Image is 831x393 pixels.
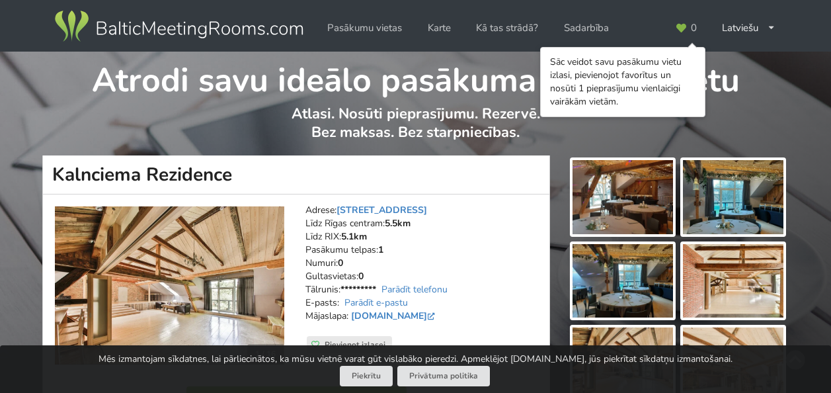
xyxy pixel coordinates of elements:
strong: 5.1km [341,230,367,243]
a: Sadarbība [555,15,618,41]
h1: Atrodi savu ideālo pasākuma norises vietu [43,52,788,102]
a: Neierastas vietas | Rīga | Kalnciema Rezidence 1 / 16 [55,206,284,365]
strong: 0 [358,270,364,283]
span: 0 [691,23,697,33]
img: Kalnciema Rezidence | Rīga | Pasākumu vieta - galerijas bilde [573,160,673,234]
img: Kalnciema Rezidence | Rīga | Pasākumu vieta - galerijas bilde [573,244,673,318]
a: Karte [418,15,460,41]
strong: 0 [338,257,343,269]
h1: Kalnciema Rezidence [42,155,550,195]
img: Neierastas vietas | Rīga | Kalnciema Rezidence [55,206,284,365]
a: [DOMAIN_NAME] [351,310,438,322]
div: Sāc veidot savu pasākumu vietu izlasi, pievienojot favorītus un nosūti 1 pieprasījumu vienlaicīgi... [550,56,695,109]
button: Piekrītu [340,366,393,386]
strong: 5.5km [385,217,411,230]
img: Baltic Meeting Rooms [52,8,305,45]
div: Latviešu [713,15,785,41]
a: Parādīt e-pastu [344,296,408,309]
a: Pasākumu vietas [318,15,411,41]
address: Adrese: Līdz Rīgas centram: Līdz RIX: Pasākumu telpas: Numuri: Gultasvietas: Tālrunis: E-pasts: M... [305,204,540,336]
a: [STREET_ADDRESS] [336,204,427,216]
a: Privātuma politika [397,366,490,386]
a: Kā tas strādā? [467,15,547,41]
img: Kalnciema Rezidence | Rīga | Pasākumu vieta - galerijas bilde [683,160,783,234]
a: Parādīt telefonu [381,283,448,296]
p: Atlasi. Nosūti pieprasījumu. Rezervē. Bez maksas. Bez starpniecības. [43,105,788,155]
div: 1 / 16 [247,344,284,364]
strong: 1 [378,243,383,256]
img: Kalnciema Rezidence | Rīga | Pasākumu vieta - galerijas bilde [683,244,783,318]
span: Pievienot izlasei [325,339,385,350]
